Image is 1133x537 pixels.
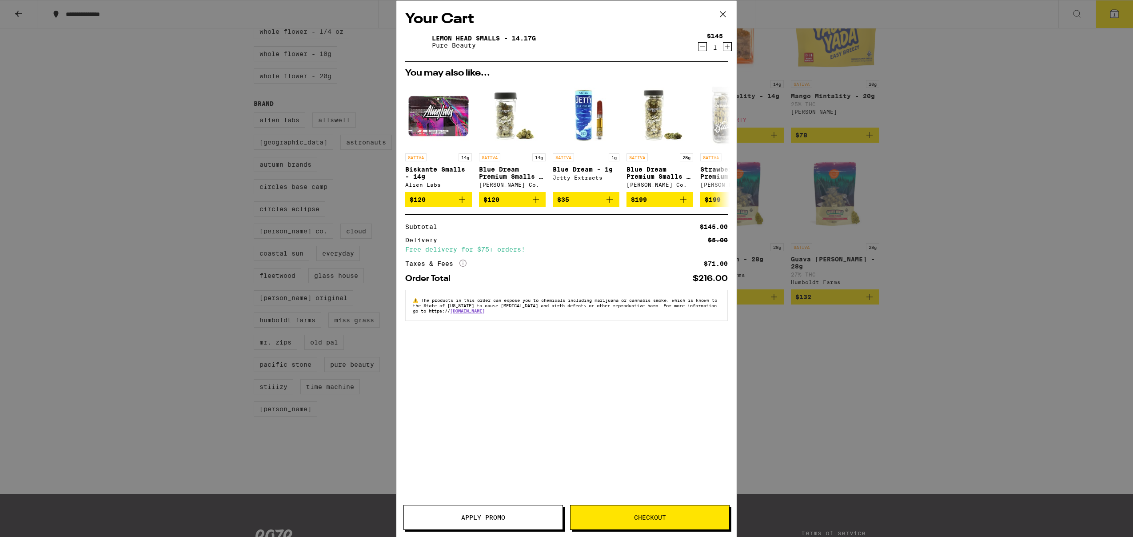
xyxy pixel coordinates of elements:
[479,182,546,188] div: [PERSON_NAME] Co.
[700,166,767,180] p: Strawberry Cough Premium Smalls - 28g
[700,153,722,161] p: SATIVA
[459,153,472,161] p: 14g
[413,297,717,313] span: The products in this order can expose you to chemicals including marijuana or cannabis smoke, whi...
[707,32,723,40] div: $145
[405,9,728,29] h2: Your Cart
[626,153,648,161] p: SATIVA
[700,224,728,230] div: $145.00
[634,514,666,521] span: Checkout
[553,82,619,192] a: Open page for Blue Dream - 1g from Jetty Extracts
[553,166,619,173] p: Blue Dream - 1g
[700,182,767,188] div: [PERSON_NAME] Co.
[553,175,619,180] div: Jetty Extracts
[405,29,430,54] img: Lemon Head Smalls - 14.17g
[698,42,707,51] button: Decrement
[405,82,472,192] a: Open page for Biskante Smalls - 14g from Alien Labs
[693,275,728,283] div: $216.00
[479,166,546,180] p: Blue Dream Premium Smalls - 14g
[483,196,499,203] span: $120
[708,237,728,243] div: $5.00
[403,505,563,530] button: Apply Promo
[432,42,536,49] p: Pure Beauty
[405,182,472,188] div: Alien Labs
[700,192,767,207] button: Add to bag
[461,514,505,521] span: Apply Promo
[626,192,693,207] button: Add to bag
[479,82,546,149] img: Claybourne Co. - Blue Dream Premium Smalls - 14g
[553,153,574,161] p: SATIVA
[410,196,426,203] span: $120
[557,196,569,203] span: $35
[631,196,647,203] span: $199
[432,35,536,42] a: Lemon Head Smalls - 14.17g
[723,42,732,51] button: Increment
[479,192,546,207] button: Add to bag
[405,275,457,283] div: Order Total
[479,82,546,192] a: Open page for Blue Dream Premium Smalls - 14g from Claybourne Co.
[479,153,500,161] p: SATIVA
[626,82,693,192] a: Open page for Blue Dream Premium Smalls - 28g from Claybourne Co.
[405,246,728,252] div: Free delivery for $75+ orders!
[405,192,472,207] button: Add to bag
[609,153,619,161] p: 1g
[700,82,767,149] img: Claybourne Co. - Strawberry Cough Premium Smalls - 28g
[626,166,693,180] p: Blue Dream Premium Smalls - 28g
[626,82,693,149] img: Claybourne Co. - Blue Dream Premium Smalls - 28g
[707,44,723,51] div: 1
[405,153,427,161] p: SATIVA
[405,82,472,149] img: Alien Labs - Biskante Smalls - 14g
[680,153,693,161] p: 28g
[405,166,472,180] p: Biskante Smalls - 14g
[405,224,443,230] div: Subtotal
[704,260,728,267] div: $71.00
[405,69,728,78] h2: You may also like...
[626,182,693,188] div: [PERSON_NAME] Co.
[5,6,64,13] span: Hi. Need any help?
[405,237,443,243] div: Delivery
[570,505,730,530] button: Checkout
[700,82,767,192] a: Open page for Strawberry Cough Premium Smalls - 28g from Claybourne Co.
[553,82,619,149] img: Jetty Extracts - Blue Dream - 1g
[413,297,421,303] span: ⚠️
[532,153,546,161] p: 14g
[705,196,721,203] span: $199
[405,260,467,268] div: Taxes & Fees
[553,192,619,207] button: Add to bag
[450,308,485,313] a: [DOMAIN_NAME]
